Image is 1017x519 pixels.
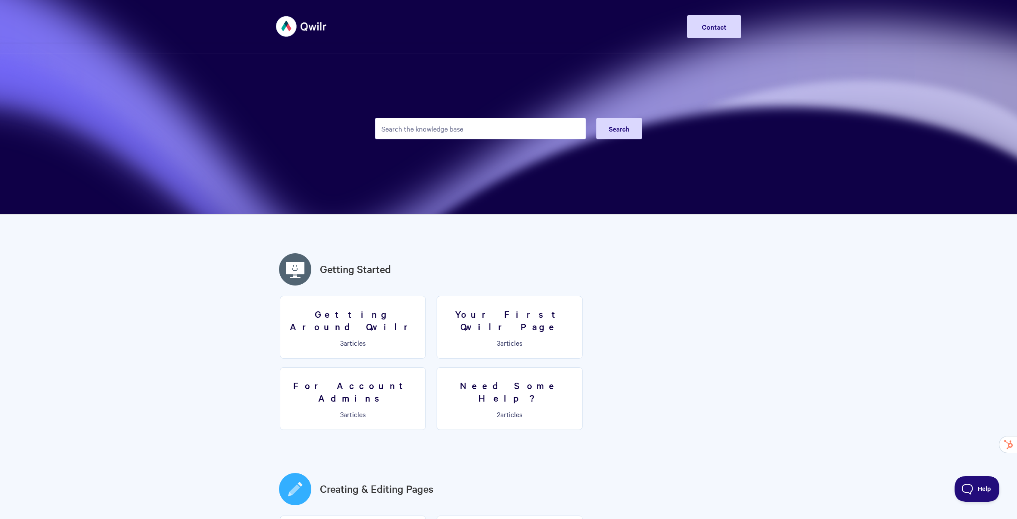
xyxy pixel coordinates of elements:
[340,338,344,347] span: 3
[437,367,583,430] a: Need Some Help? 2articles
[340,409,344,419] span: 3
[285,379,420,404] h3: For Account Admins
[320,481,434,497] a: Creating & Editing Pages
[276,10,327,43] img: Qwilr Help Center
[596,118,642,139] button: Search
[437,296,583,359] a: Your First Qwilr Page 3articles
[280,367,426,430] a: For Account Admins 3articles
[375,118,586,139] input: Search the knowledge base
[955,476,1000,502] iframe: Toggle Customer Support
[285,410,420,418] p: articles
[320,261,391,277] a: Getting Started
[280,296,426,359] a: Getting Around Qwilr 3articles
[687,15,741,38] a: Contact
[442,410,577,418] p: articles
[497,409,500,419] span: 2
[442,379,577,404] h3: Need Some Help?
[609,124,629,133] span: Search
[497,338,500,347] span: 3
[442,308,577,332] h3: Your First Qwilr Page
[285,308,420,332] h3: Getting Around Qwilr
[285,339,420,347] p: articles
[442,339,577,347] p: articles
